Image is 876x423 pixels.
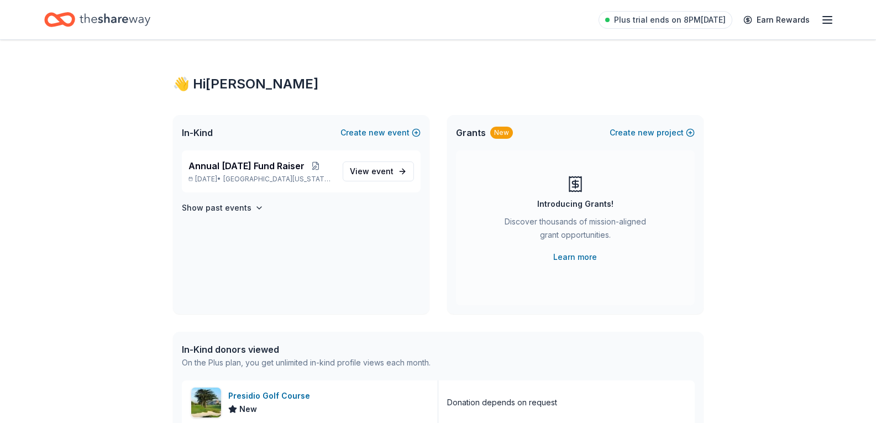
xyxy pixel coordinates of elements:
[188,159,305,173] span: Annual [DATE] Fund Raiser
[456,126,486,139] span: Grants
[44,7,150,33] a: Home
[223,175,333,184] span: [GEOGRAPHIC_DATA][US_STATE], [GEOGRAPHIC_DATA]
[447,396,557,409] div: Donation depends on request
[638,126,654,139] span: new
[537,197,613,211] div: Introducing Grants!
[340,126,421,139] button: Createnewevent
[599,11,732,29] a: Plus trial ends on 8PM[DATE]
[182,201,264,215] button: Show past events
[343,161,414,181] a: View event
[182,343,431,356] div: In-Kind donors viewed
[228,389,314,403] div: Presidio Golf Course
[182,126,213,139] span: In-Kind
[371,166,394,176] span: event
[191,388,221,417] img: Image for Presidio Golf Course
[182,201,251,215] h4: Show past events
[553,250,597,264] a: Learn more
[490,127,513,139] div: New
[369,126,385,139] span: new
[188,175,334,184] p: [DATE] •
[500,215,651,246] div: Discover thousands of mission-aligned grant opportunities.
[614,13,726,27] span: Plus trial ends on 8PM[DATE]
[239,403,257,416] span: New
[610,126,695,139] button: Createnewproject
[737,10,816,30] a: Earn Rewards
[182,356,431,369] div: On the Plus plan, you get unlimited in-kind profile views each month.
[350,165,394,178] span: View
[173,75,704,93] div: 👋 Hi [PERSON_NAME]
